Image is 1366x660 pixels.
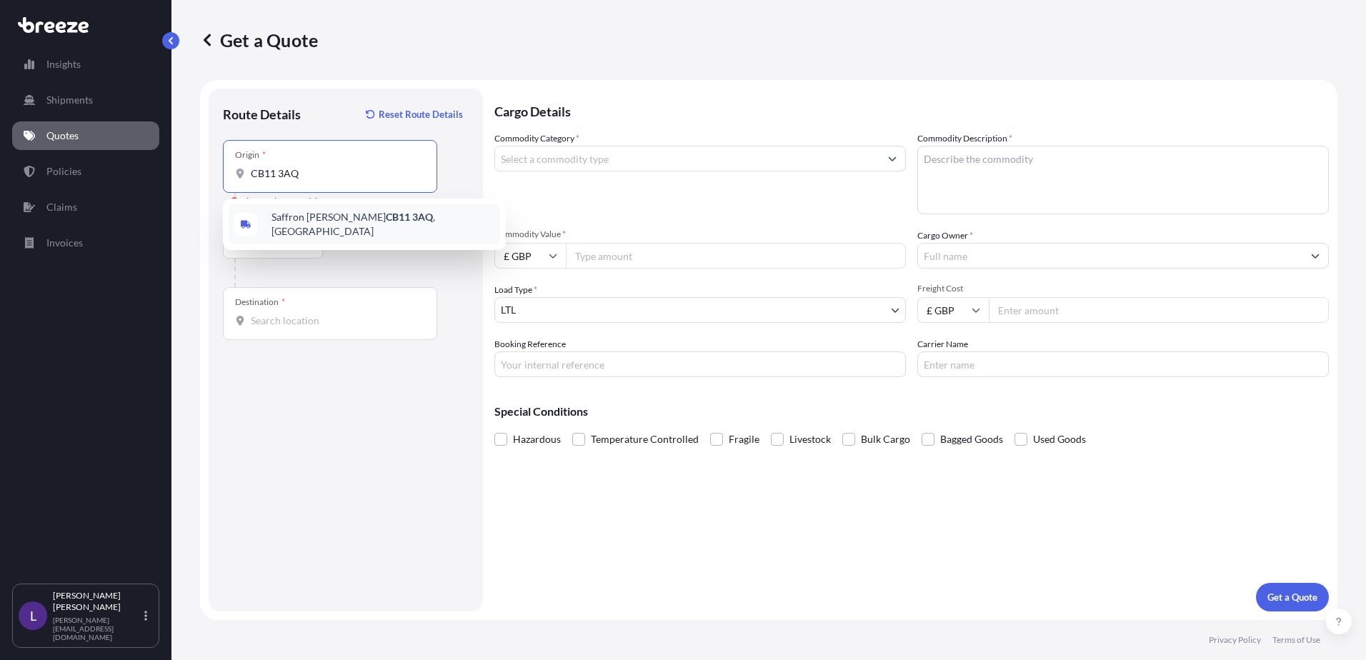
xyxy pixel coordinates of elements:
[879,146,905,171] button: Show suggestions
[46,236,83,250] p: Invoices
[989,297,1329,323] input: Enter amount
[494,406,1329,417] p: Special Conditions
[1272,634,1320,646] p: Terms of Use
[30,609,36,623] span: L
[230,194,322,209] div: Please select an origin
[53,616,141,641] p: [PERSON_NAME][EMAIL_ADDRESS][DOMAIN_NAME]
[918,243,1302,269] input: Full name
[566,243,906,269] input: Type amount
[494,351,906,377] input: Your internal reference
[46,93,93,107] p: Shipments
[46,57,81,71] p: Insights
[494,89,1329,131] p: Cargo Details
[53,590,141,613] p: [PERSON_NAME] [PERSON_NAME]
[223,106,301,123] p: Route Details
[1302,243,1328,269] button: Show suggestions
[789,429,831,450] span: Livestock
[223,233,323,259] button: Select transport
[251,314,419,328] input: Destination
[235,296,285,308] div: Destination
[917,351,1329,377] input: Enter name
[46,164,81,179] p: Policies
[917,131,1012,146] label: Commodity Description
[495,146,879,171] input: Select a commodity type
[494,131,579,146] label: Commodity Category
[386,211,433,223] b: CB11 3AQ
[379,107,463,121] p: Reset Route Details
[494,283,537,297] span: Load Type
[940,429,1003,450] span: Bagged Goods
[494,229,906,240] span: Commodity Value
[223,199,506,250] div: Show suggestions
[1033,429,1086,450] span: Used Goods
[1209,634,1261,646] p: Privacy Policy
[46,200,77,214] p: Claims
[235,149,266,161] div: Origin
[494,337,566,351] label: Booking Reference
[200,29,318,51] p: Get a Quote
[917,229,973,243] label: Cargo Owner
[917,283,1329,294] span: Freight Cost
[861,429,910,450] span: Bulk Cargo
[591,429,699,450] span: Temperature Controlled
[917,337,968,351] label: Carrier Name
[1267,590,1317,604] p: Get a Quote
[501,303,516,317] span: LTL
[271,210,494,239] span: Saffron [PERSON_NAME] , [GEOGRAPHIC_DATA]
[46,129,79,143] p: Quotes
[251,166,419,181] input: Origin
[729,429,759,450] span: Fragile
[513,429,561,450] span: Hazardous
